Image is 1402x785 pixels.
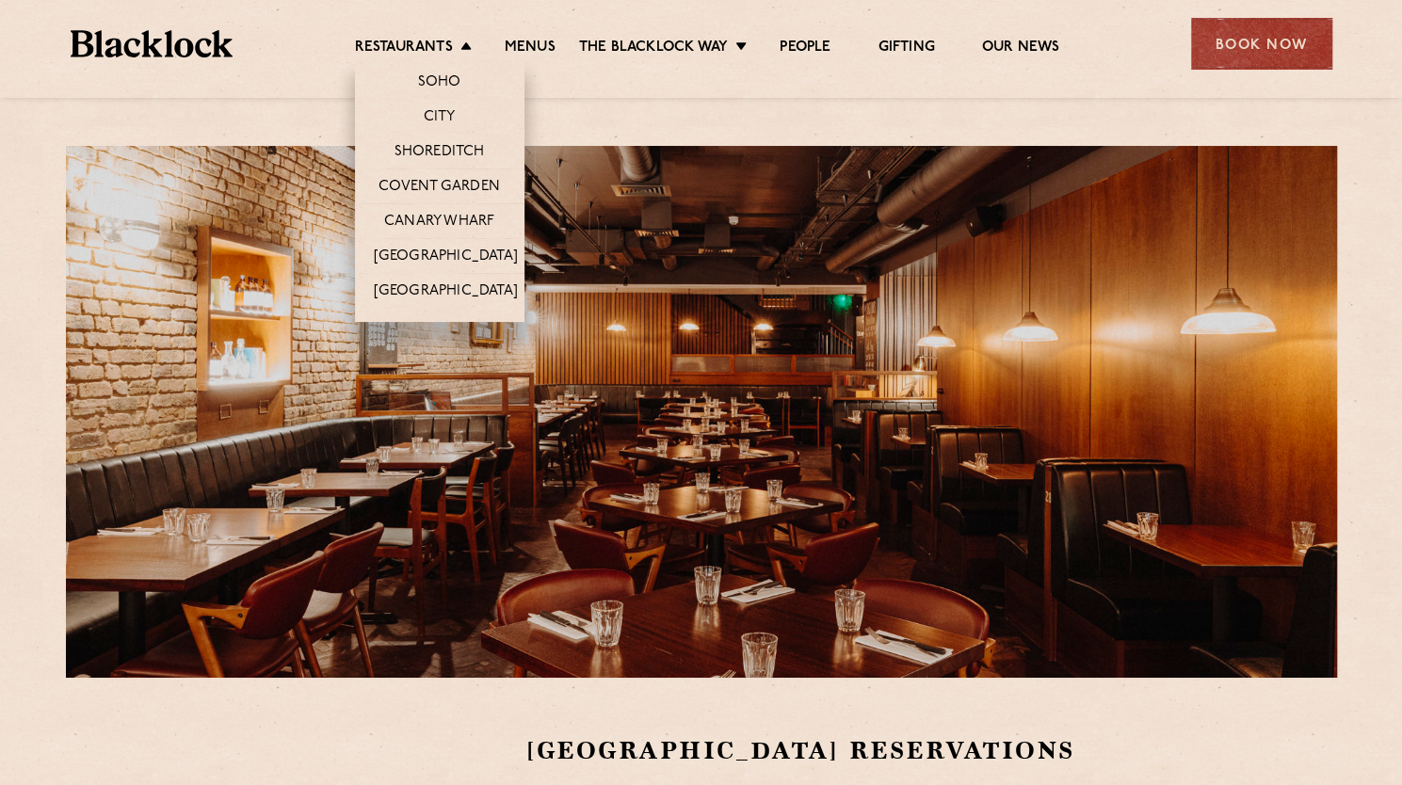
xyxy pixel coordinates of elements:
div: Book Now [1191,18,1332,70]
a: [GEOGRAPHIC_DATA] [374,282,518,303]
a: People [780,39,830,59]
a: The Blacklock Way [579,39,728,59]
a: Covent Garden [379,178,500,199]
a: City [424,108,456,129]
a: Gifting [878,39,934,59]
a: Shoreditch [395,143,485,164]
img: BL_Textured_Logo-footer-cropped.svg [71,30,234,57]
a: [GEOGRAPHIC_DATA] [374,248,518,268]
a: Menus [505,39,556,59]
a: Canary Wharf [384,213,494,233]
h2: [GEOGRAPHIC_DATA] Reservations [527,734,1249,767]
a: Our News [982,39,1060,59]
a: Soho [418,73,461,94]
a: Restaurants [355,39,453,59]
